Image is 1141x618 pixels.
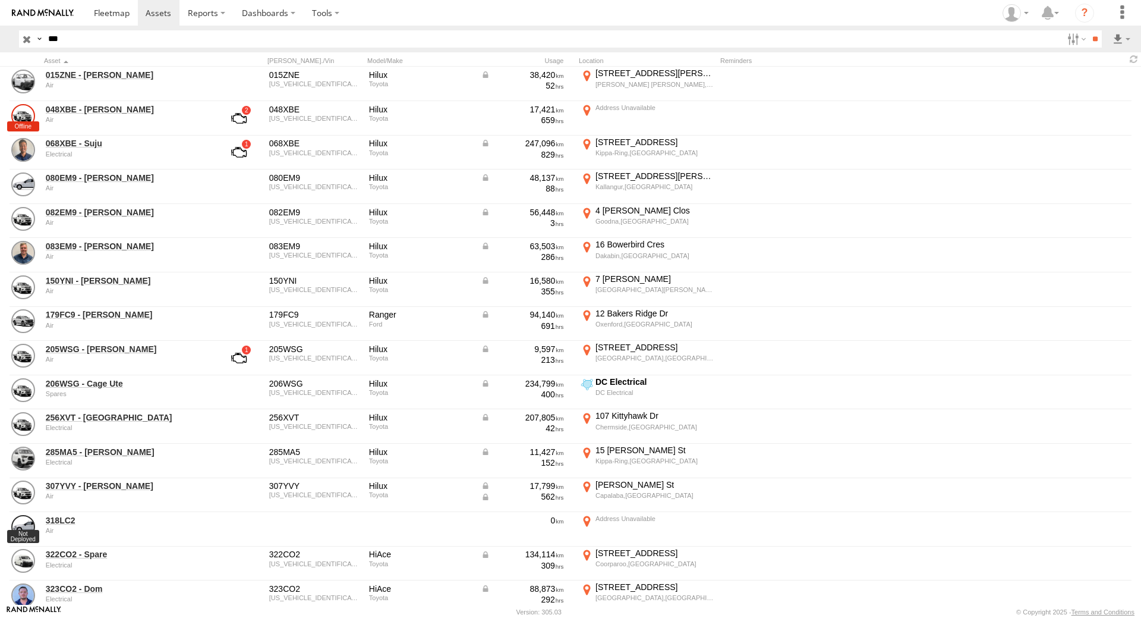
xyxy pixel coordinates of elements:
label: Click to View Current Location [579,137,716,169]
div: Data from Vehicle CANbus [481,378,564,389]
div: Data from Vehicle CANbus [481,172,564,183]
div: undefined [46,219,209,226]
div: Oxenford,[GEOGRAPHIC_DATA] [595,320,714,328]
div: 3 [481,218,564,228]
div: Toyota [369,286,472,293]
div: undefined [46,81,209,89]
div: 256XVT [269,412,361,423]
a: View Asset Details [11,70,35,93]
div: [STREET_ADDRESS] [595,342,714,353]
div: 150YNI [269,275,361,286]
div: 829 [481,149,564,160]
a: View Asset Details [11,138,35,162]
a: 083EM9 - [PERSON_NAME] [46,241,209,252]
div: 080EM9 [269,172,361,183]
label: Click to View Current Location [579,513,716,545]
div: MR0EX3CB301124145 [269,491,361,498]
a: View Asset Details [11,515,35,539]
div: Hilux [369,481,472,491]
div: 107 Kittyhawk Dr [595,410,714,421]
div: Reminders [720,57,910,65]
div: Data from Vehicle CANbus [481,447,564,457]
div: Data from Vehicle CANbus [481,412,564,423]
a: View Asset with Fault/s [217,344,261,372]
label: Click to View Current Location [579,171,716,203]
div: undefined [46,322,209,329]
div: © Copyright 2025 - [1016,608,1134,616]
div: 400 [481,389,564,400]
div: MR0EX3CB401121738 [269,286,361,293]
a: 150YNI - [PERSON_NAME] [46,275,209,286]
div: Coorparoo,[GEOGRAPHIC_DATA] [595,560,714,568]
div: 179FC9 [269,309,361,320]
div: Data from Vehicle CANbus [481,549,564,560]
div: undefined [46,527,209,534]
div: Hilux [369,70,472,80]
div: Toyota [369,252,472,259]
div: MR0EX3CB501106925 [269,115,361,122]
div: [STREET_ADDRESS] [595,137,714,148]
div: 16 Bowerbird Cres [595,239,714,250]
div: Data from Vehicle CANbus [481,344,564,355]
div: Data from Vehicle CANbus [481,275,564,286]
div: 7 [PERSON_NAME] [595,274,714,284]
div: Toyota [369,115,472,122]
div: [GEOGRAPHIC_DATA],[GEOGRAPHIC_DATA] [595,594,714,602]
div: MR0EX3CB501105631 [269,389,361,396]
div: DC Electrical [595,388,714,397]
label: Click to View Current Location [579,68,716,100]
a: 015ZNE - [PERSON_NAME] [46,70,209,80]
div: Data from Vehicle CANbus [481,138,564,149]
a: 285MA5 - [PERSON_NAME] [46,447,209,457]
a: View Asset Details [11,344,35,368]
a: View Asset Details [11,172,35,196]
label: Click to View Current Location [579,308,716,340]
div: Toyota [369,491,472,498]
div: Toyota [369,149,472,156]
a: 206WSG - Cage Ute [46,378,209,389]
div: 206WSG [269,378,361,389]
a: View Asset Details [11,309,35,333]
div: undefined [46,459,209,466]
a: View Asset Details [11,549,35,573]
div: 322CO2 [269,549,361,560]
a: View Asset with Fault/s [217,104,261,133]
div: Chermside,[GEOGRAPHIC_DATA] [595,423,714,431]
img: rand-logo.svg [12,9,74,17]
label: Search Filter Options [1063,30,1088,48]
div: Hilux [369,275,472,286]
div: Toyota [369,457,472,465]
div: MR0CX3CB204332264 [269,252,361,259]
div: Toyota [369,218,472,225]
div: Location [579,57,716,65]
div: MR0EX3CB801115165 [269,423,361,430]
div: 691 [481,321,564,331]
label: Export results as... [1111,30,1131,48]
div: 292 [481,594,564,605]
a: View Asset Details [11,584,35,607]
div: Usage [479,57,574,65]
div: 205WSG [269,344,361,355]
div: Data from Vehicle CANbus [481,309,564,320]
div: 659 [481,115,564,126]
div: 213 [481,355,564,365]
div: undefined [46,150,209,158]
div: Goodna,[GEOGRAPHIC_DATA] [595,217,714,225]
div: [STREET_ADDRESS] [595,582,714,592]
a: Visit our Website [7,606,61,618]
label: Click to View Current Location [579,274,716,306]
a: 322CO2 - Spare [46,549,209,560]
div: [STREET_ADDRESS][PERSON_NAME] [595,68,714,79]
a: 048XBE - [PERSON_NAME] [46,104,209,115]
div: 285MA5 [269,447,361,457]
div: 4 [PERSON_NAME] Clos [595,205,714,216]
div: Ford [369,321,472,328]
div: 015ZNE [269,70,361,80]
div: Hilux [369,344,472,355]
div: Click to Sort [44,57,210,65]
div: Toyota [369,183,472,190]
div: Hilux [369,378,472,389]
div: Model/Make [367,57,474,65]
div: Data from Vehicle CANbus [481,584,564,594]
div: 286 [481,252,564,262]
